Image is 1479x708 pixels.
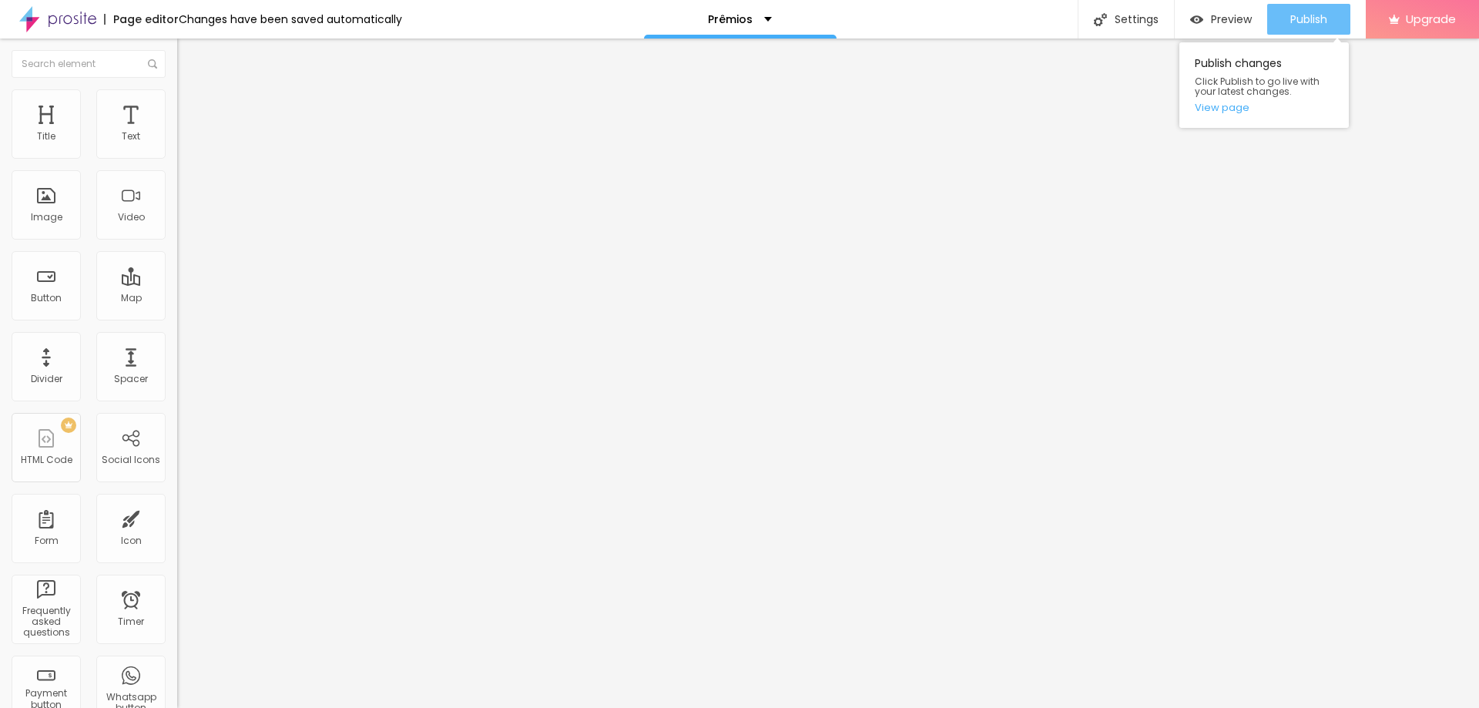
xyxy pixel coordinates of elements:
[1211,13,1252,25] span: Preview
[1179,42,1349,128] div: Publish changes
[12,50,166,78] input: Search element
[1094,13,1107,26] img: Icone
[37,131,55,142] div: Title
[31,293,62,304] div: Button
[121,293,142,304] div: Map
[1406,12,1456,25] span: Upgrade
[122,131,140,142] div: Text
[118,616,144,627] div: Timer
[35,535,59,546] div: Form
[708,14,753,25] p: Prêmios
[179,14,402,25] div: Changes have been saved automatically
[114,374,148,384] div: Spacer
[1195,76,1333,96] span: Click Publish to go live with your latest changes.
[104,14,179,25] div: Page editor
[118,212,145,223] div: Video
[1175,4,1267,35] button: Preview
[21,455,72,465] div: HTML Code
[102,455,160,465] div: Social Icons
[148,59,157,69] img: Icone
[1190,13,1203,26] img: view-1.svg
[31,374,62,384] div: Divider
[1195,102,1333,112] a: View page
[31,212,62,223] div: Image
[177,39,1479,708] iframe: Editor
[1290,13,1327,25] span: Publish
[121,535,142,546] div: Icon
[1267,4,1350,35] button: Publish
[15,606,76,639] div: Frequently asked questions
